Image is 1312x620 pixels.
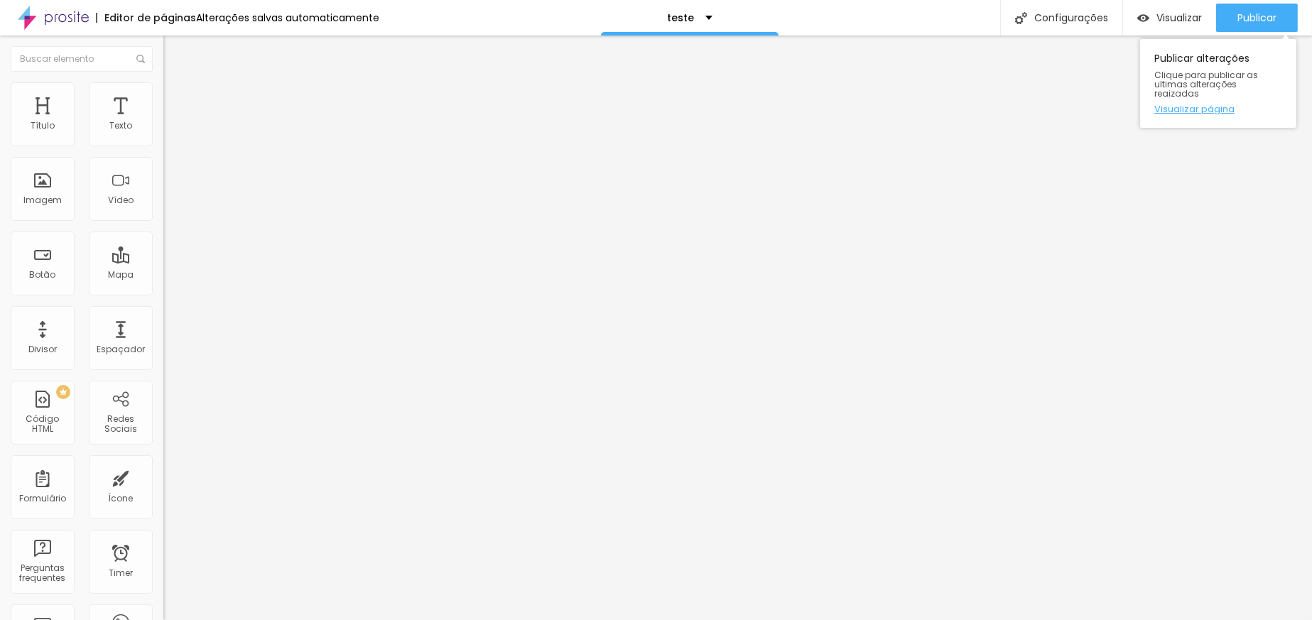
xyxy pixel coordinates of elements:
[196,13,379,23] div: Alterações salvas automaticamente
[1237,12,1276,23] span: Publicar
[163,36,1312,620] iframe: Editor
[23,195,62,205] div: Imagem
[14,414,70,435] div: Código HTML
[109,494,134,504] div: Ícone
[109,568,133,578] div: Timer
[136,55,145,63] img: Icone
[92,414,148,435] div: Redes Sociais
[1156,12,1202,23] span: Visualizar
[109,121,132,131] div: Texto
[1140,39,1296,128] div: Publicar alterações
[1154,104,1282,114] a: Visualizar página
[97,344,145,354] div: Espaçador
[668,13,695,23] p: teste
[19,494,66,504] div: Formulário
[1216,4,1298,32] button: Publicar
[31,121,55,131] div: Título
[1015,12,1027,24] img: Icone
[96,13,196,23] div: Editor de páginas
[1137,12,1149,24] img: view-1.svg
[30,270,56,280] div: Botão
[1154,70,1282,99] span: Clique para publicar as ultimas alterações reaizadas
[11,46,153,72] input: Buscar elemento
[28,344,57,354] div: Divisor
[1123,4,1216,32] button: Visualizar
[108,195,134,205] div: Vídeo
[108,270,134,280] div: Mapa
[14,563,70,584] div: Perguntas frequentes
